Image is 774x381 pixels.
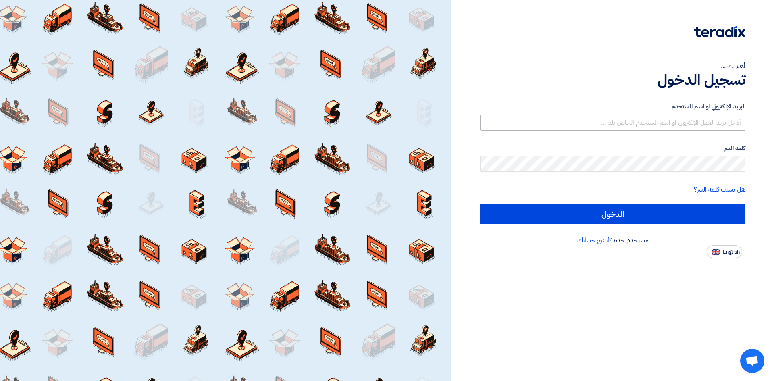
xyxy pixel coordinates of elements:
a: هل نسيت كلمة السر؟ [694,185,745,194]
span: English [723,249,740,255]
input: أدخل بريد العمل الإلكتروني او اسم المستخدم الخاص بك ... [480,115,745,131]
div: مستخدم جديد؟ [480,235,745,245]
label: كلمة السر [480,144,745,153]
label: البريد الإلكتروني او اسم المستخدم [480,102,745,111]
h1: تسجيل الدخول [480,71,745,89]
img: Teradix logo [694,26,745,37]
div: أهلا بك ... [480,61,745,71]
button: English [707,245,742,258]
a: أنشئ حسابك [577,235,609,245]
img: en-US.png [712,249,720,255]
input: الدخول [480,204,745,224]
a: Open chat [740,349,764,373]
